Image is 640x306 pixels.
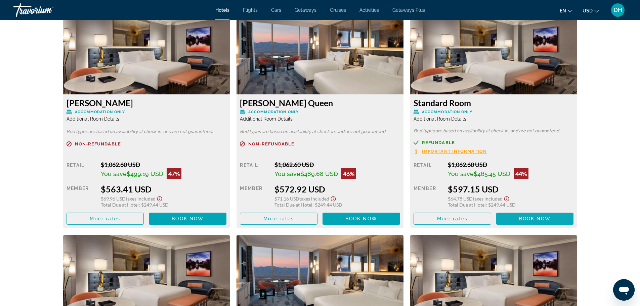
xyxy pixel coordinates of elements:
[345,216,377,221] span: Book now
[448,202,573,208] div: : $249.44 USD
[414,148,487,154] button: Important Information
[75,110,125,114] span: Accommodation Only
[248,110,299,114] span: Accommodation Only
[496,213,574,225] button: Book now
[448,184,573,194] div: $597.15 USD
[422,140,455,145] span: Refundable
[67,161,96,179] div: Retail
[448,170,474,177] span: You save
[323,213,400,225] button: Book now
[422,110,472,114] span: Accommodation Only
[243,7,258,13] a: Flights
[414,140,574,145] a: Refundable
[560,8,566,13] span: en
[330,7,346,13] a: Cruises
[613,279,635,301] iframe: Button to launch messaging window
[448,202,486,208] span: Total Due at Hotel
[240,184,269,208] div: Member
[101,184,226,194] div: $563.41 USD
[67,129,227,134] p: Bed types are based on availability at check-in, and are not guaranteed.
[274,202,400,208] div: : $249.44 USD
[126,196,156,202] span: Taxes included
[392,7,425,13] a: Getaways Plus
[101,170,127,177] span: You save
[274,184,400,194] div: $572.92 USD
[448,161,573,168] div: $1,062.60 USD
[67,213,144,225] button: More rates
[613,7,622,13] span: DH
[414,129,574,133] p: Bed types are based on availability at check-in, and are not guaranteed.
[101,161,226,168] div: $1,062.60 USD
[414,213,491,225] button: More rates
[101,202,226,208] div: : $249.44 USD
[448,196,473,202] span: $64.78 USD
[341,168,356,179] div: 46%
[271,7,281,13] a: Cars
[156,194,164,202] button: Show Taxes and Fees disclaimer
[240,116,293,122] span: Additional Room Details
[583,8,593,13] span: USD
[240,129,400,134] p: Bed types are based on availability at check-in, and are not guaranteed.
[172,216,204,221] span: Book now
[274,170,300,177] span: You save
[414,161,443,179] div: Retail
[583,6,599,15] button: Change currency
[67,116,119,122] span: Additional Room Details
[414,184,443,208] div: Member
[410,10,577,94] img: f72a3b2a-cde4-4dc7-be9b-f7b163d7ffd8.jpeg
[422,149,487,154] span: Important Information
[514,168,528,179] div: 44%
[263,216,294,221] span: More rates
[101,196,126,202] span: $69.96 USD
[240,98,400,108] h3: [PERSON_NAME] Queen
[560,6,572,15] button: Change language
[67,98,227,108] h3: [PERSON_NAME]
[13,1,81,19] a: Travorium
[473,196,503,202] span: Taxes included
[274,161,400,168] div: $1,062.60 USD
[101,202,139,208] span: Total Due at Hotel
[240,161,269,179] div: Retail
[414,98,574,108] h3: Standard Room
[75,142,121,146] span: Non-refundable
[300,170,338,177] span: $489.68 USD
[167,168,181,179] div: 47%
[299,196,329,202] span: Taxes included
[609,3,627,17] button: User Menu
[274,202,312,208] span: Total Due at Hotel
[295,7,316,13] a: Getaways
[519,216,551,221] span: Book now
[67,184,96,208] div: Member
[127,170,163,177] span: $499.19 USD
[274,196,299,202] span: $71.16 USD
[437,216,468,221] span: More rates
[215,7,229,13] a: Hotels
[237,10,403,94] img: 66561068-1996-45fe-aa2b-bd47eff6aa02.jpeg
[63,10,230,94] img: f72a3b2a-cde4-4dc7-be9b-f7b163d7ffd8.jpeg
[503,194,511,202] button: Show Taxes and Fees disclaimer
[329,194,337,202] button: Show Taxes and Fees disclaimer
[248,142,294,146] span: Non-refundable
[414,116,466,122] span: Additional Room Details
[90,216,120,221] span: More rates
[474,170,510,177] span: $465.45 USD
[240,213,317,225] button: More rates
[149,213,226,225] button: Book now
[359,7,379,13] a: Activities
